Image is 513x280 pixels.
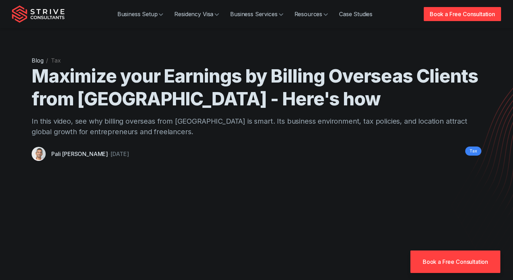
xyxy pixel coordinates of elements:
img: Strive Consultants [12,5,65,23]
a: Tax [465,146,481,156]
a: Book a Free Consultation [410,250,500,273]
p: In this video, see why billing overseas from [GEOGRAPHIC_DATA] is smart. Its business environment... [32,116,481,137]
img: Pali Banwait, CEO, Strive Consultants, Dubai, UAE [32,147,46,161]
a: Blog [32,57,43,64]
a: Book a Free Consultation [424,7,501,21]
span: / [46,57,48,64]
a: Case Studies [333,7,378,21]
a: Resources [289,7,334,21]
a: Pali [PERSON_NAME] [51,150,108,157]
time: [DATE] [110,150,129,157]
h1: Maximize your Earnings by Billing Overseas Clients from [GEOGRAPHIC_DATA] - Here's how [32,65,481,110]
a: Residency Visa [169,7,225,21]
a: Business Setup [112,7,169,21]
a: Business Services [225,7,288,21]
li: Tax [51,56,61,65]
span: - [108,150,110,157]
